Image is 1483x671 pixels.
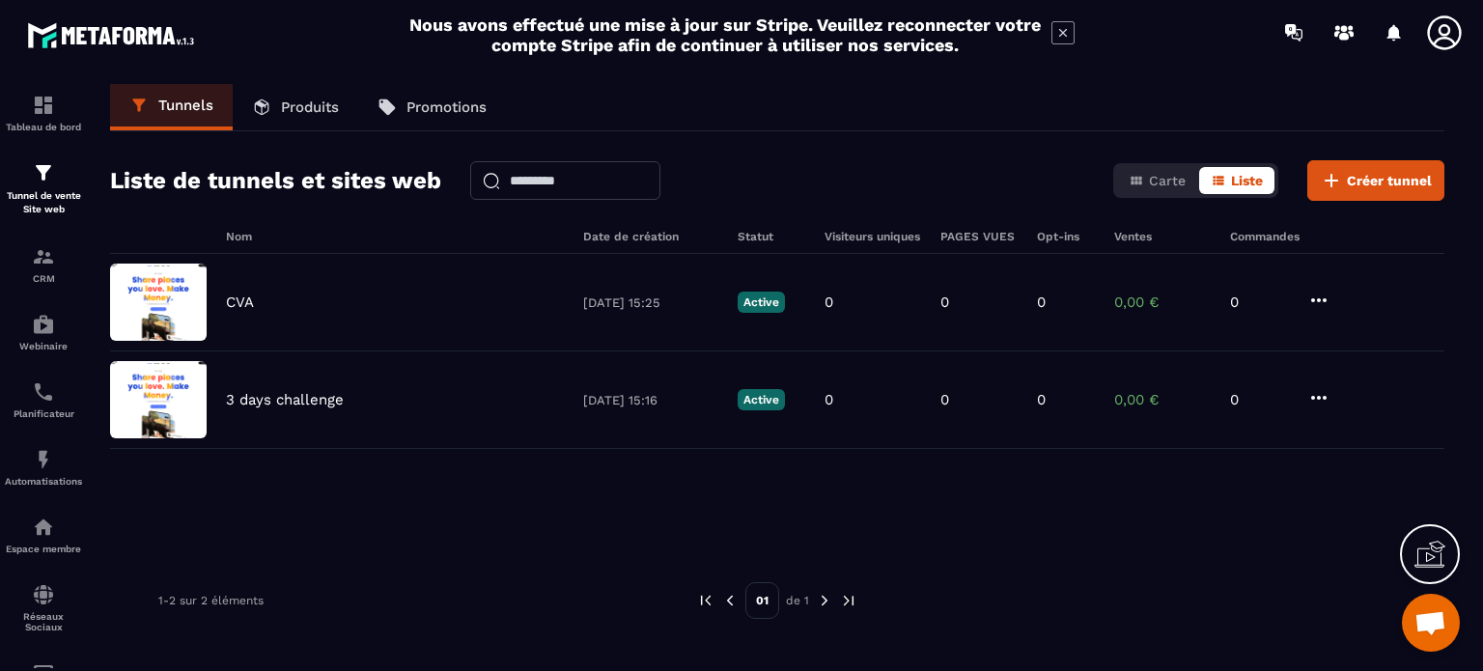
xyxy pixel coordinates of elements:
p: 3 days challenge [226,391,344,408]
p: 0 [825,294,833,311]
p: 0 [940,294,949,311]
button: Carte [1117,167,1197,194]
a: automationsautomationsAutomatisations [5,433,82,501]
h6: Opt-ins [1037,230,1095,243]
div: Open chat [1402,594,1460,652]
span: Carte [1149,173,1186,188]
p: 0 [1037,391,1046,408]
p: Espace membre [5,544,82,554]
p: 0 [940,391,949,408]
button: Créer tunnel [1307,160,1444,201]
img: image [110,361,207,438]
img: prev [721,592,739,609]
a: Promotions [358,84,506,130]
p: Produits [281,98,339,116]
p: 0 [1230,391,1288,408]
img: logo [27,17,201,53]
p: 01 [745,582,779,619]
img: formation [32,94,55,117]
p: Planificateur [5,408,82,419]
img: automations [32,313,55,336]
button: Liste [1199,167,1274,194]
h6: Ventes [1114,230,1211,243]
a: automationsautomationsEspace membre [5,501,82,569]
a: Tunnels [110,84,233,130]
p: Promotions [406,98,487,116]
p: Active [738,389,785,410]
a: Produits [233,84,358,130]
img: formation [32,161,55,184]
img: social-network [32,583,55,606]
span: Créer tunnel [1347,171,1432,190]
span: Liste [1231,173,1263,188]
img: scheduler [32,380,55,404]
p: [DATE] 15:16 [583,393,718,407]
p: 0 [1037,294,1046,311]
p: CVA [226,294,254,311]
p: 0 [825,391,833,408]
h2: Nous avons effectué une mise à jour sur Stripe. Veuillez reconnecter votre compte Stripe afin de ... [408,14,1042,55]
p: 0,00 € [1114,294,1211,311]
p: Réseaux Sociaux [5,611,82,632]
h2: Liste de tunnels et sites web [110,161,441,200]
a: social-networksocial-networkRéseaux Sociaux [5,569,82,647]
p: Active [738,292,785,313]
h6: Commandes [1230,230,1300,243]
img: next [840,592,857,609]
h6: Visiteurs uniques [825,230,921,243]
h6: PAGES VUES [940,230,1018,243]
a: formationformationTunnel de vente Site web [5,147,82,231]
a: formationformationTableau de bord [5,79,82,147]
img: automations [32,516,55,539]
p: [DATE] 15:25 [583,295,718,310]
h6: Statut [738,230,805,243]
a: formationformationCRM [5,231,82,298]
a: automationsautomationsWebinaire [5,298,82,366]
h6: Date de création [583,230,718,243]
p: de 1 [786,593,809,608]
img: automations [32,448,55,471]
img: next [816,592,833,609]
p: 0 [1230,294,1288,311]
img: image [110,264,207,341]
p: Tunnel de vente Site web [5,189,82,216]
p: 0,00 € [1114,391,1211,408]
h6: Nom [226,230,564,243]
p: Tableau de bord [5,122,82,132]
p: 1-2 sur 2 éléments [158,594,264,607]
p: Automatisations [5,476,82,487]
p: Tunnels [158,97,213,114]
a: schedulerschedulerPlanificateur [5,366,82,433]
img: prev [697,592,714,609]
img: formation [32,245,55,268]
p: Webinaire [5,341,82,351]
p: CRM [5,273,82,284]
